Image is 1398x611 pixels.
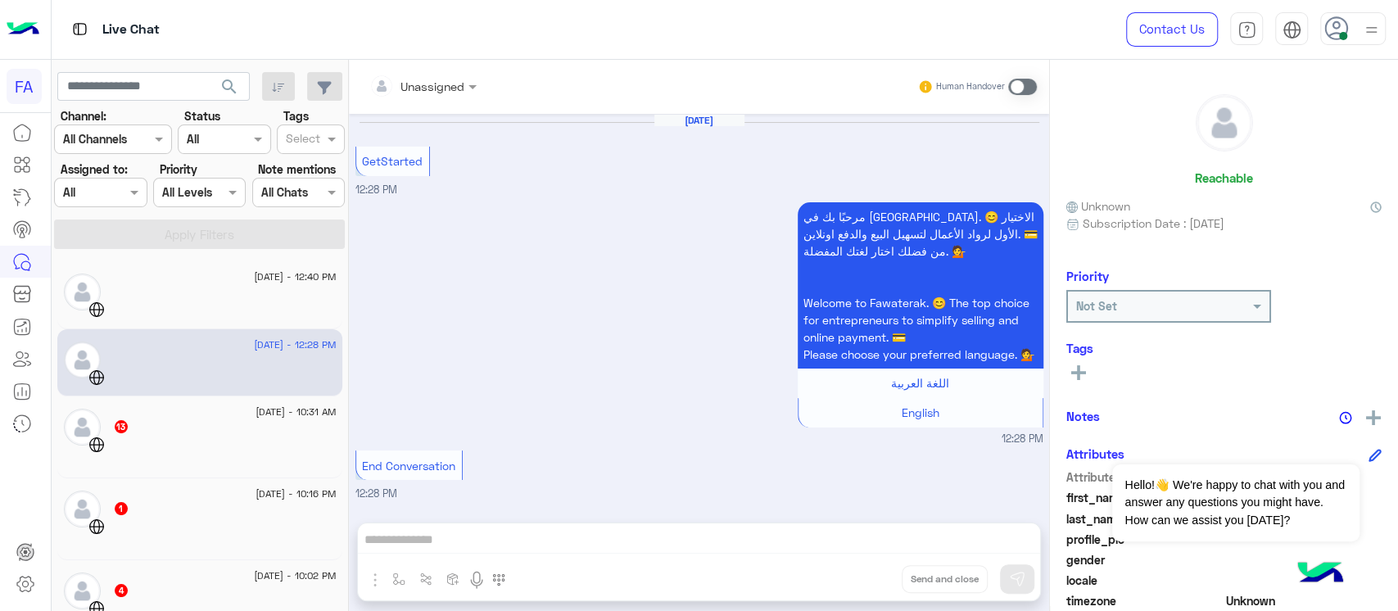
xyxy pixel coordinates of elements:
[184,107,220,124] label: Status
[1066,446,1124,461] h6: Attributes
[1066,341,1382,355] h6: Tags
[355,183,397,196] span: 12:28 PM
[1066,551,1223,568] span: gender
[64,573,101,609] img: defaultAdmin.png
[1361,20,1382,40] img: profile
[61,161,128,178] label: Assigned to:
[1066,468,1223,486] span: Attribute Name
[1366,410,1381,425] img: add
[798,202,1043,369] p: 13/8/2025, 12:28 PM
[115,420,128,433] span: 13
[1112,464,1359,541] span: Hello!👋 We're happy to chat with you and answer any questions you might have. How can we assist y...
[1002,432,1043,447] span: 12:28 PM
[64,491,101,527] img: defaultAdmin.png
[1066,197,1130,215] span: Unknown
[219,77,239,97] span: search
[88,437,105,453] img: WebChat
[64,409,101,446] img: defaultAdmin.png
[355,487,397,500] span: 12:28 PM
[283,107,309,124] label: Tags
[88,518,105,535] img: WebChat
[1126,12,1218,47] a: Contact Us
[70,19,90,39] img: tab
[362,154,423,168] span: GetStarted
[1066,572,1223,589] span: locale
[7,12,39,47] img: Logo
[1195,170,1253,185] h6: Reachable
[902,405,939,419] span: English
[1197,95,1252,151] img: defaultAdmin.png
[160,161,197,178] label: Priority
[936,80,1005,93] small: Human Handover
[64,274,101,310] img: defaultAdmin.png
[258,161,336,178] label: Note mentions
[1066,510,1223,527] span: last_name
[1066,409,1100,423] h6: Notes
[54,220,345,249] button: Apply Filters
[1230,12,1263,47] a: tab
[891,376,949,390] span: اللغة العربية
[256,487,336,501] span: [DATE] - 10:16 PM
[256,405,336,419] span: [DATE] - 10:31 AM
[1066,269,1109,283] h6: Priority
[88,369,105,386] img: WebChat
[210,72,250,107] button: search
[283,129,320,151] div: Select
[654,115,744,126] h6: [DATE]
[254,269,336,284] span: [DATE] - 12:40 PM
[61,107,106,124] label: Channel:
[1226,572,1382,589] span: null
[1083,215,1224,232] span: Subscription Date : [DATE]
[115,502,128,515] span: 1
[88,301,105,318] img: WebChat
[254,568,336,583] span: [DATE] - 10:02 PM
[115,584,128,597] span: 4
[1339,411,1352,424] img: notes
[1283,20,1301,39] img: tab
[102,19,160,41] p: Live Chat
[64,342,101,378] img: defaultAdmin.png
[1066,531,1223,548] span: profile_pic
[362,459,455,473] span: End Conversation
[1226,551,1382,568] span: null
[7,69,42,104] div: FA
[902,565,988,593] button: Send and close
[1237,20,1256,39] img: tab
[254,337,336,352] span: [DATE] - 12:28 PM
[1292,545,1349,603] img: hulul-logo.png
[1066,489,1223,506] span: first_name
[1066,592,1223,609] span: timezone
[1226,592,1382,609] span: Unknown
